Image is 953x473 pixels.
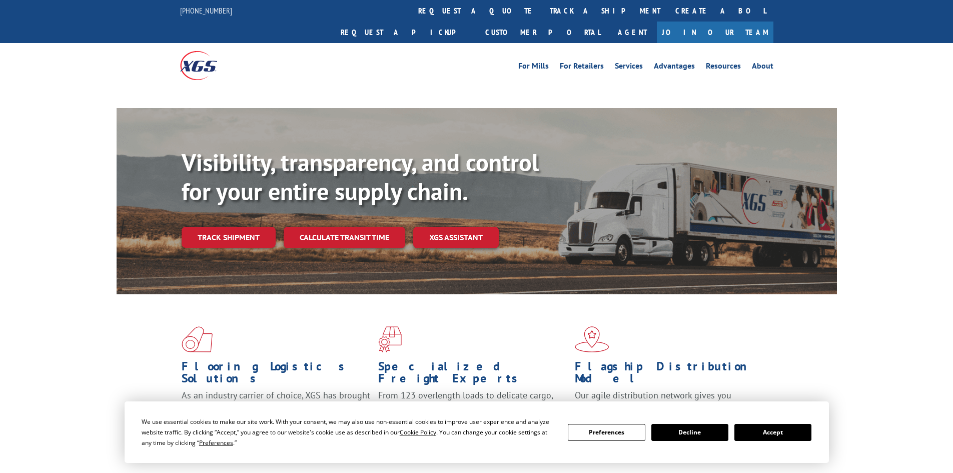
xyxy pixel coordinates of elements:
a: About [752,62,773,73]
a: Calculate transit time [284,227,405,248]
a: Services [615,62,643,73]
a: Request a pickup [333,22,478,43]
button: Preferences [568,424,645,441]
button: Decline [651,424,728,441]
b: Visibility, transparency, and control for your entire supply chain. [182,147,539,207]
span: Cookie Policy [400,428,436,436]
h1: Flagship Distribution Model [575,360,764,389]
a: Resources [706,62,741,73]
span: Preferences [199,438,233,447]
a: [PHONE_NUMBER] [180,6,232,16]
img: xgs-icon-total-supply-chain-intelligence-red [182,326,213,352]
a: For Retailers [560,62,604,73]
button: Accept [734,424,811,441]
a: Join Our Team [657,22,773,43]
a: For Mills [518,62,549,73]
span: As an industry carrier of choice, XGS has brought innovation and dedication to flooring logistics... [182,389,370,425]
a: Agent [608,22,657,43]
a: XGS ASSISTANT [413,227,499,248]
a: Advantages [654,62,695,73]
h1: Flooring Logistics Solutions [182,360,371,389]
div: Cookie Consent Prompt [125,401,829,463]
p: From 123 overlength loads to delicate cargo, our experienced staff knows the best way to move you... [378,389,567,434]
a: Customer Portal [478,22,608,43]
div: We use essential cookies to make our site work. With your consent, we may also use non-essential ... [142,416,556,448]
span: Our agile distribution network gives you nationwide inventory management on demand. [575,389,759,413]
h1: Specialized Freight Experts [378,360,567,389]
img: xgs-icon-flagship-distribution-model-red [575,326,609,352]
a: Track shipment [182,227,276,248]
img: xgs-icon-focused-on-flooring-red [378,326,402,352]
